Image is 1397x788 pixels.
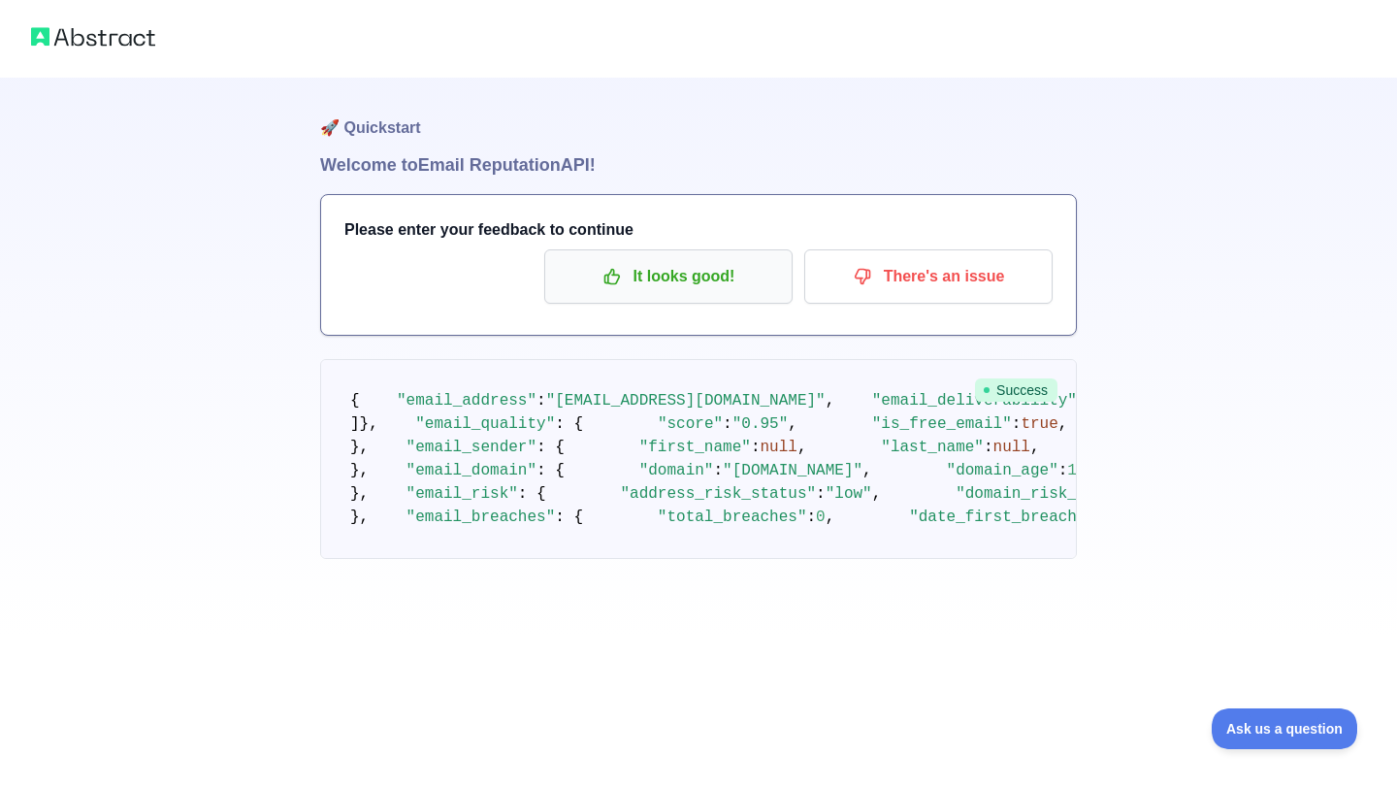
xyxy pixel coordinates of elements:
[320,78,1077,151] h1: 🚀 Quickstart
[1012,415,1022,433] span: :
[713,462,723,479] span: :
[826,509,835,526] span: ,
[872,485,882,503] span: ,
[350,392,360,410] span: {
[658,415,723,433] span: "score"
[536,392,546,410] span: :
[819,260,1038,293] p: There's an issue
[806,509,816,526] span: :
[406,485,518,503] span: "email_risk"
[751,439,761,456] span: :
[415,415,555,433] span: "email_quality"
[320,151,1077,179] h1: Welcome to Email Reputation API!
[406,439,536,456] span: "email_sender"
[555,415,583,433] span: : {
[555,509,583,526] span: : {
[732,415,789,433] span: "0.95"
[1067,462,1114,479] span: 11005
[816,485,826,503] span: :
[826,485,872,503] span: "low"
[406,509,556,526] span: "email_breaches"
[804,249,1053,304] button: There's an issue
[559,260,778,293] p: It looks good!
[993,439,1030,456] span: null
[826,392,835,410] span: ,
[1058,462,1068,479] span: :
[975,378,1057,402] span: Success
[862,462,872,479] span: ,
[397,392,536,410] span: "email_address"
[956,485,1142,503] span: "domain_risk_status"
[1212,708,1358,749] iframe: Toggle Customer Support
[872,392,1077,410] span: "email_deliverability"
[723,415,732,433] span: :
[984,439,993,456] span: :
[658,509,807,526] span: "total_breaches"
[1058,415,1068,433] span: ,
[536,439,565,456] span: : {
[788,415,797,433] span: ,
[881,439,984,456] span: "last_name"
[816,509,826,526] span: 0
[544,249,793,304] button: It looks good!
[909,509,1105,526] span: "date_first_breached"
[31,23,155,50] img: Abstract logo
[947,462,1058,479] span: "domain_age"
[518,485,546,503] span: : {
[536,462,565,479] span: : {
[639,462,714,479] span: "domain"
[872,415,1012,433] span: "is_free_email"
[620,485,816,503] span: "address_risk_status"
[797,439,807,456] span: ,
[546,392,826,410] span: "[EMAIL_ADDRESS][DOMAIN_NAME]"
[1021,415,1057,433] span: true
[760,439,796,456] span: null
[406,462,536,479] span: "email_domain"
[1030,439,1040,456] span: ,
[639,439,751,456] span: "first_name"
[344,218,1053,242] h3: Please enter your feedback to continue
[723,462,862,479] span: "[DOMAIN_NAME]"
